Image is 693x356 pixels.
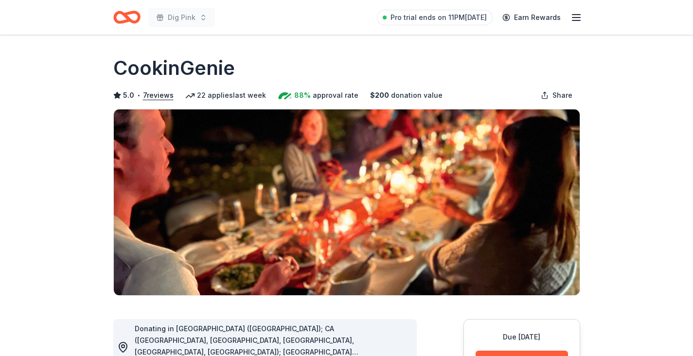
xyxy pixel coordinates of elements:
div: 22 applies last week [185,89,266,101]
span: Dig Pink [168,12,195,23]
img: Image for CookinGenie [114,109,580,295]
span: 88% [294,89,311,101]
a: Pro trial ends on 11PM[DATE] [377,10,493,25]
span: approval rate [313,89,358,101]
span: Share [552,89,572,101]
span: • [137,91,140,99]
h1: CookinGenie [113,54,235,82]
a: Home [113,6,141,29]
a: Earn Rewards [497,9,567,26]
button: Share [533,86,580,105]
span: donation value [391,89,443,101]
span: Pro trial ends on 11PM[DATE] [391,12,487,23]
span: $ 200 [370,89,389,101]
div: Due [DATE] [476,331,568,343]
span: 5.0 [123,89,134,101]
button: Dig Pink [148,8,215,27]
button: 7reviews [143,89,174,101]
